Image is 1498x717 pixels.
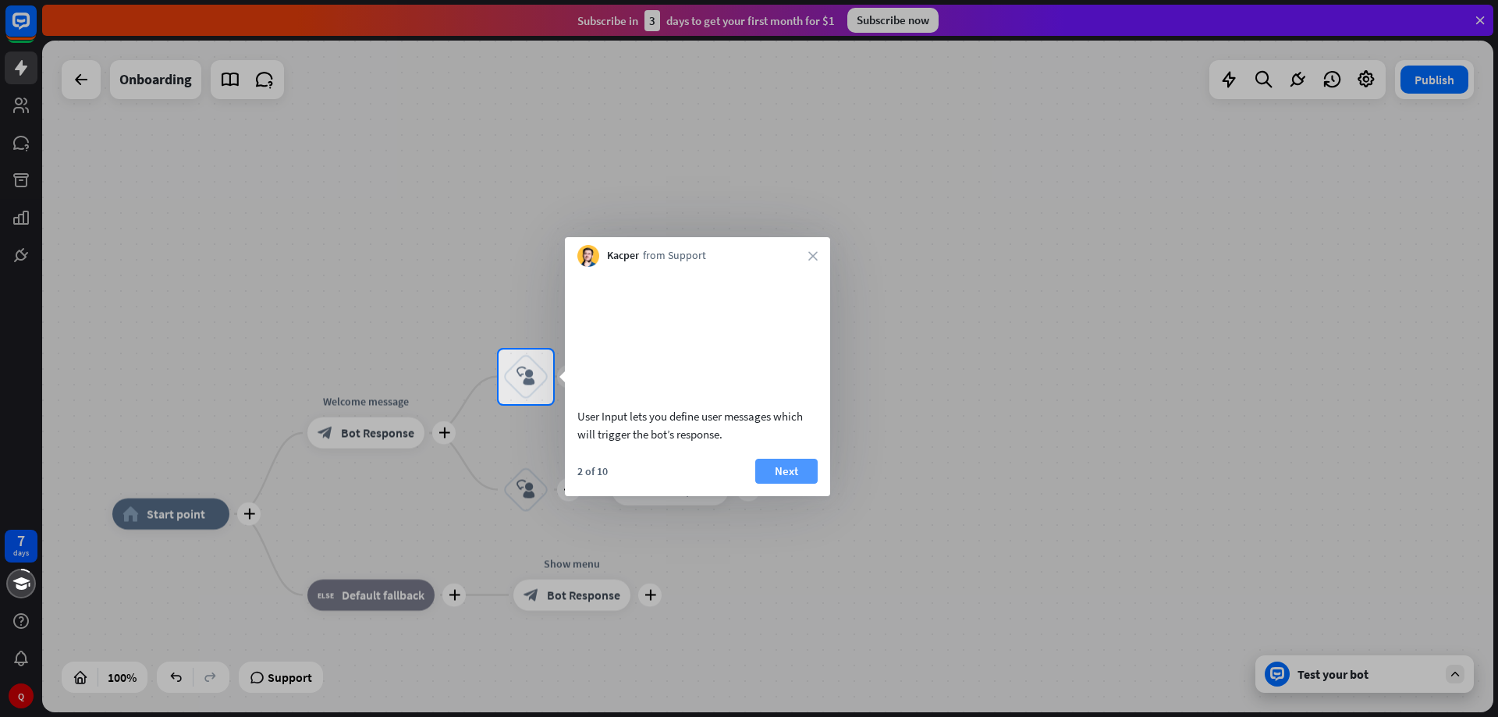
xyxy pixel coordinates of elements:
i: close [808,251,818,261]
div: 2 of 10 [577,464,608,478]
button: Open LiveChat chat widget [12,6,59,53]
button: Next [755,459,818,484]
span: from Support [643,248,706,264]
div: User Input lets you define user messages which will trigger the bot’s response. [577,407,818,443]
i: block_user_input [516,367,535,386]
span: Kacper [607,248,639,264]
